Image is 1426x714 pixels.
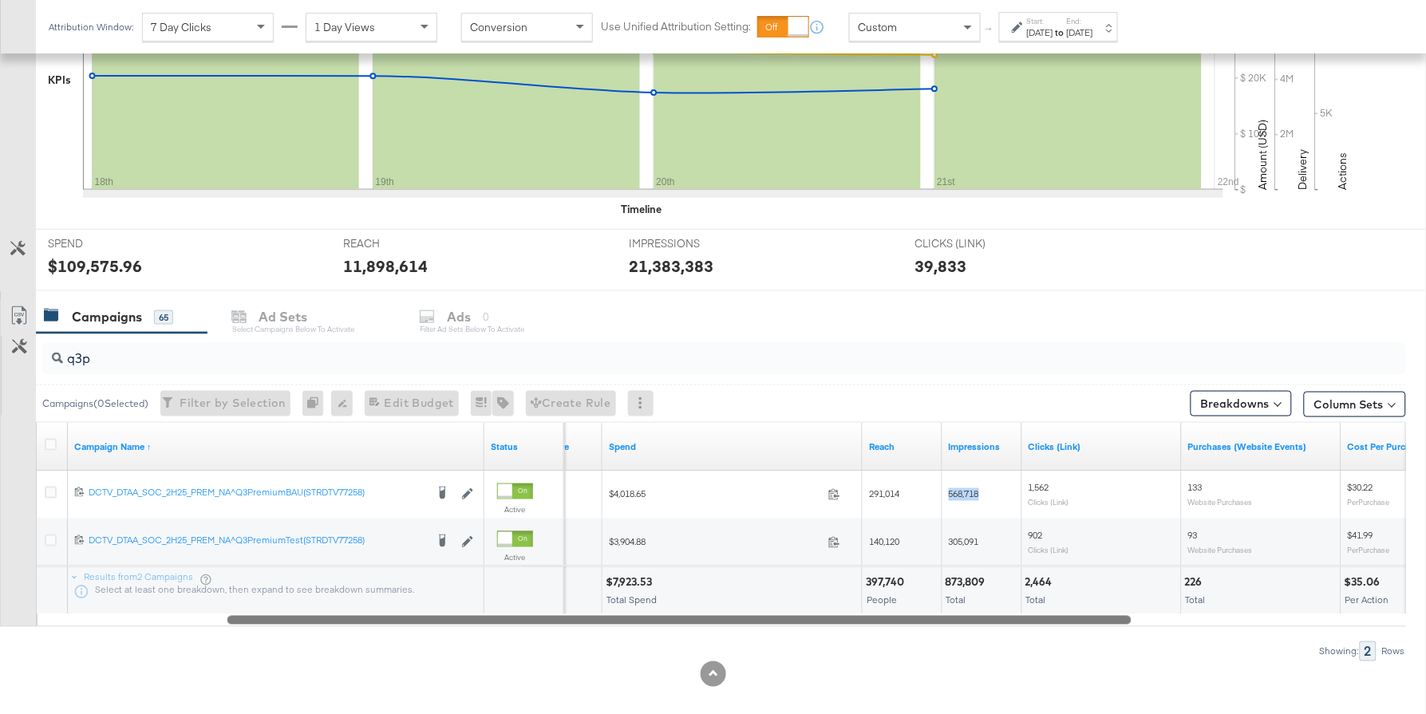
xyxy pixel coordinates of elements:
[89,535,425,550] a: DCTV_DTAA_SOC_2H25_PREM_NA^Q3PremiumTest(STRDTV77258)
[343,254,428,278] div: 11,898,614
[1188,440,1335,453] a: The number of times a purchase was made tracked by your Custom Audience pixel on your website aft...
[1188,530,1198,542] span: 93
[915,236,1035,251] span: CLICKS (LINK)
[609,536,822,548] span: $3,904.88
[314,20,375,34] span: 1 Day Views
[89,487,425,499] div: DCTV_DTAA_SOC_2H25_PREM_NA^Q3PremiumBAU(STRDTV77258)
[949,440,1016,453] a: The number of times your ad was served. On mobile apps an ad is counted as served the first time ...
[867,594,897,606] span: People
[609,488,822,500] span: $4,018.65
[302,391,331,416] div: 0
[491,440,558,453] a: Shows the current state of your Ad Campaign.
[915,254,967,278] div: 39,833
[1188,482,1203,494] span: 133
[48,254,142,278] div: $109,575.96
[946,575,990,590] div: 873,809
[858,20,897,34] span: Custom
[1348,482,1373,494] span: $30.22
[1027,16,1053,26] label: Start:
[1067,26,1093,39] div: [DATE]
[1053,26,1067,38] strong: to
[1348,498,1390,507] sub: Per Purchase
[982,27,997,33] span: ↑
[1188,546,1253,555] sub: Website Purchases
[42,396,148,411] div: Campaigns ( 0 Selected)
[154,310,173,325] div: 65
[949,536,979,548] span: 305,091
[1304,392,1406,417] button: Column Sets
[1188,498,1253,507] sub: Website Purchases
[869,440,936,453] a: The number of people your ad was served to.
[1345,575,1385,590] div: $35.06
[1185,575,1207,590] div: 226
[470,20,527,34] span: Conversion
[1025,575,1057,590] div: 2,464
[1345,594,1389,606] span: Per Action
[606,575,657,590] div: $7,923.53
[621,202,662,217] div: Timeline
[1381,646,1406,657] div: Rows
[869,488,899,500] span: 291,014
[48,236,168,251] span: SPEND
[606,594,657,606] span: Total Spend
[1256,120,1270,190] text: Amount (USD)
[89,487,425,503] a: DCTV_DTAA_SOC_2H25_PREM_NA^Q3PremiumBAU(STRDTV77258)
[869,536,899,548] span: 140,120
[949,488,979,500] span: 568,718
[48,73,71,88] div: KPIs
[1029,530,1043,542] span: 902
[497,553,533,563] label: Active
[72,308,142,326] div: Campaigns
[1336,152,1350,190] text: Actions
[1186,594,1206,606] span: Total
[1348,530,1373,542] span: $41.99
[609,440,856,453] a: The total amount spent to date.
[48,22,134,33] div: Attribution Window:
[1026,594,1046,606] span: Total
[1029,498,1069,507] sub: Clicks (Link)
[630,254,714,278] div: 21,383,383
[63,337,1282,368] input: Search Campaigns by Name, ID or Objective
[1067,16,1093,26] label: End:
[1360,641,1377,661] div: 2
[946,594,966,606] span: Total
[343,236,463,251] span: REACH
[1029,482,1049,494] span: 1,562
[1027,26,1053,39] div: [DATE]
[1191,391,1292,416] button: Breakdowns
[630,236,749,251] span: IMPRESSIONS
[1348,546,1390,555] sub: Per Purchase
[74,440,478,453] a: Your campaign name.
[151,20,211,34] span: 7 Day Clicks
[89,535,425,547] div: DCTV_DTAA_SOC_2H25_PREM_NA^Q3PremiumTest(STRDTV77258)
[1296,149,1310,190] text: Delivery
[1029,546,1069,555] sub: Clicks (Link)
[497,505,533,515] label: Active
[866,575,909,590] div: 397,740
[1029,440,1175,453] a: The number of clicks on links appearing on your ad or Page that direct people to your sites off F...
[1319,646,1360,657] div: Showing:
[601,19,751,34] label: Use Unified Attribution Setting:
